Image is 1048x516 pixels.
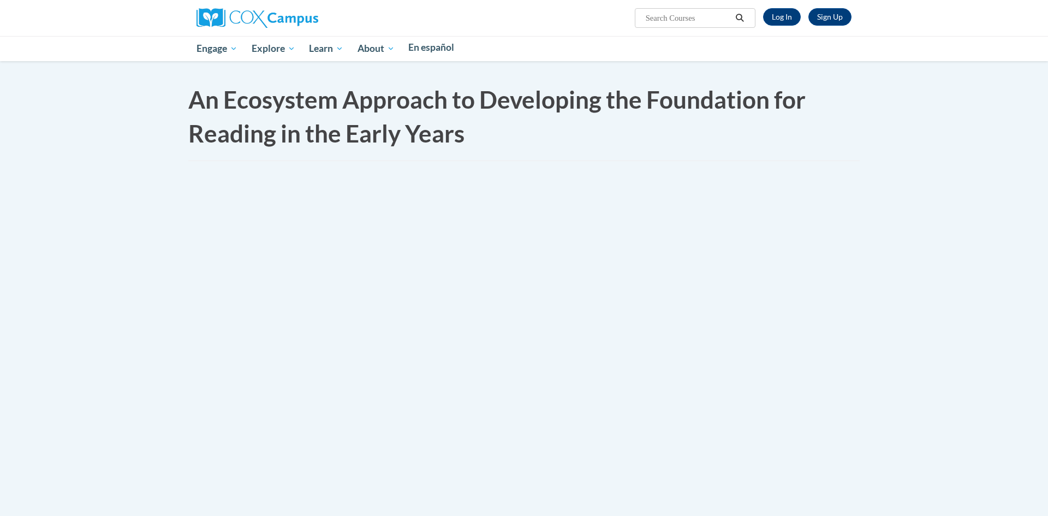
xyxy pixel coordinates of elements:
input: Search Courses [645,11,732,25]
a: Cox Campus [196,13,318,22]
a: Explore [245,36,302,61]
div: Main menu [180,36,868,61]
a: Register [808,8,851,26]
span: Engage [196,42,237,55]
span: Learn [309,42,343,55]
span: An Ecosystem Approach to Developing the Foundation for Reading in the Early Years [188,85,806,147]
a: Learn [302,36,350,61]
i:  [735,14,745,22]
span: About [358,42,395,55]
a: En español [402,36,462,59]
a: Log In [763,8,801,26]
img: Cox Campus [196,8,318,28]
span: Explore [252,42,295,55]
span: En español [408,41,454,53]
button: Search [732,11,748,25]
a: About [350,36,402,61]
a: Engage [189,36,245,61]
